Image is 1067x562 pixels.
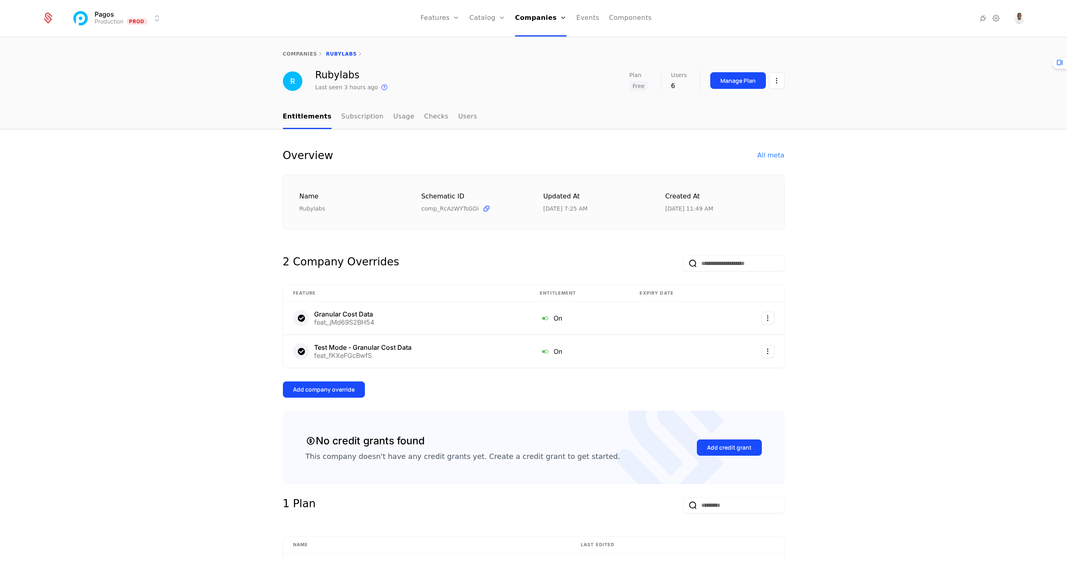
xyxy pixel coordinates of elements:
a: Entitlements [283,105,332,129]
div: Production [95,17,123,26]
a: Subscription [341,105,384,129]
img: Rubylabs [283,71,302,91]
a: Integrations [978,13,988,23]
span: Plan [629,72,642,78]
span: Users [671,72,687,78]
div: Rubylabs [315,70,390,80]
button: Add credit grant [697,439,762,456]
div: 1 Plan [283,497,316,513]
div: 10/7/25, 7:25 AM [543,205,588,213]
div: Last seen 3 hours ago [315,83,378,91]
div: Granular Cost Data [314,311,374,317]
div: 2 Company Overrides [283,255,399,271]
button: Add company override [283,381,365,398]
span: Pagos [95,11,114,17]
button: Manage Plan [710,72,766,89]
button: Select action [761,312,774,325]
img: LJ Durante [1014,13,1025,24]
a: Users [458,105,477,129]
a: companies [283,51,317,57]
div: On [540,346,620,357]
div: Updated at [543,192,646,202]
button: Select action [761,345,774,358]
div: Created at [665,192,768,202]
div: Test Mode - Granular Cost Data [314,344,412,351]
th: Expiry date [630,285,726,302]
th: Last edited [571,536,784,553]
a: Usage [393,105,414,129]
ul: Choose Sub Page [283,105,477,129]
div: Rubylabs [300,205,402,213]
div: All meta [757,151,784,160]
div: Add company override [293,385,355,394]
span: Prod [127,18,147,25]
nav: Main [283,105,785,129]
img: Pagos [71,9,91,28]
div: This company doesn't have any credit grants yet. Create a credit grant to get started. [306,452,620,461]
div: feat_jMd69S2BH54 [314,319,374,325]
a: Checks [424,105,448,129]
div: Overview [283,149,333,162]
th: Entitlement [530,285,629,302]
th: Name [283,536,571,553]
div: Name [300,192,402,202]
span: Free [629,81,648,91]
div: 10/1/25, 11:49 AM [665,205,713,213]
button: Open user button [1014,13,1025,24]
div: No credit grants found [306,433,425,449]
div: feat_fKXeFGcBwfS [314,352,412,359]
button: Select environment [73,9,162,27]
th: Feature [283,285,530,302]
button: Select action [769,72,785,89]
div: Add credit grant [707,444,752,452]
div: 6 [671,81,687,91]
a: Settings [991,13,1001,23]
span: comp_RcAzWYTsGDi [421,205,479,213]
div: Schematic ID [421,192,524,201]
div: On [540,313,620,323]
div: Manage Plan [720,77,756,85]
